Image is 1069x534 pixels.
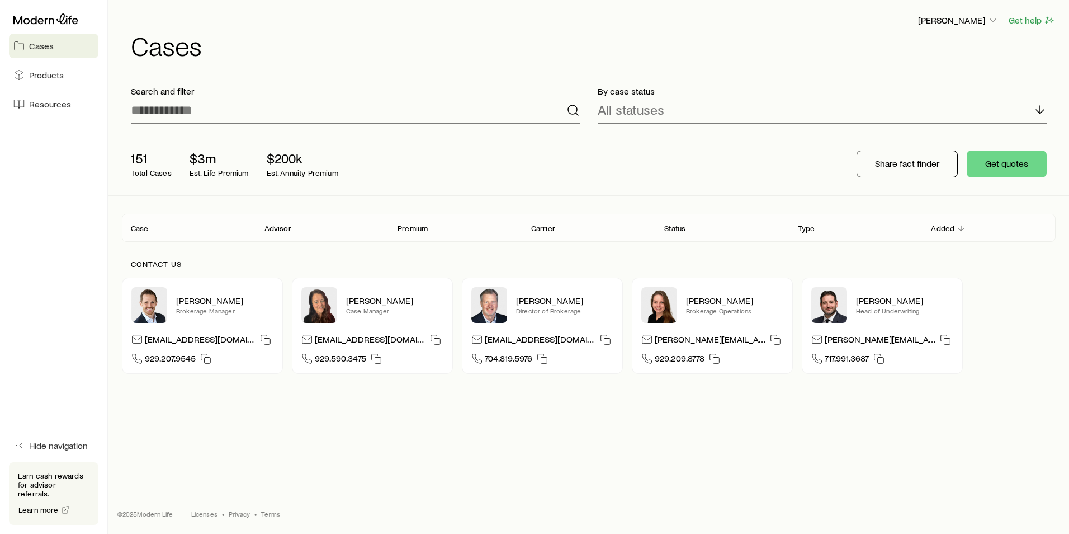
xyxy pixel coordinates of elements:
[131,151,172,166] p: 151
[190,151,249,166] p: $3m
[346,295,443,306] p: [PERSON_NAME]
[516,295,613,306] p: [PERSON_NAME]
[471,287,507,323] img: Trey Wall
[264,224,291,233] p: Advisor
[131,224,149,233] p: Case
[301,287,337,323] img: Abby McGuigan
[686,306,783,315] p: Brokerage Operations
[29,69,64,81] span: Products
[598,86,1047,97] p: By case status
[18,471,89,498] p: Earn cash rewards for advisor referrals.
[191,509,217,518] a: Licenses
[686,295,783,306] p: [PERSON_NAME]
[29,440,88,451] span: Hide navigation
[176,306,273,315] p: Brokerage Manager
[531,224,555,233] p: Carrier
[29,40,54,51] span: Cases
[856,306,953,315] p: Head of Underwriting
[9,63,98,87] a: Products
[122,214,1056,242] div: Client cases
[856,295,953,306] p: [PERSON_NAME]
[9,433,98,458] button: Hide navigation
[875,158,939,169] p: Share fact finder
[798,224,815,233] p: Type
[664,224,685,233] p: Status
[825,334,935,349] p: [PERSON_NAME][EMAIL_ADDRESS][DOMAIN_NAME]
[641,287,677,323] img: Ellen Wall
[315,353,366,368] span: 929.590.3475
[131,168,172,177] p: Total Cases
[117,509,173,518] p: © 2025 Modern Life
[967,151,1047,177] button: Get quotes
[516,306,613,315] p: Director of Brokerage
[315,334,425,349] p: [EMAIL_ADDRESS][DOMAIN_NAME]
[261,509,280,518] a: Terms
[918,15,999,26] p: [PERSON_NAME]
[131,86,580,97] p: Search and filter
[857,151,958,177] button: Share fact finder
[131,260,1047,269] p: Contact us
[131,287,167,323] img: Nick Weiler
[222,509,224,518] span: •
[267,168,338,177] p: Est. Annuity Premium
[917,14,999,27] button: [PERSON_NAME]
[598,102,664,118] p: All statuses
[176,295,273,306] p: [PERSON_NAME]
[811,287,847,323] img: Bryan Simmons
[398,224,428,233] p: Premium
[131,32,1056,59] h1: Cases
[254,509,257,518] span: •
[9,462,98,525] div: Earn cash rewards for advisor referrals.Learn more
[18,506,59,514] span: Learn more
[825,353,869,368] span: 717.991.3687
[1008,14,1056,27] button: Get help
[346,306,443,315] p: Case Manager
[267,151,338,166] p: $200k
[655,353,704,368] span: 929.209.8778
[931,224,954,233] p: Added
[229,509,250,518] a: Privacy
[655,334,765,349] p: [PERSON_NAME][EMAIL_ADDRESS][DOMAIN_NAME]
[145,353,196,368] span: 929.207.9545
[9,34,98,58] a: Cases
[9,92,98,116] a: Resources
[190,168,249,177] p: Est. Life Premium
[29,99,71,110] span: Resources
[485,353,532,368] span: 704.819.5976
[485,334,595,349] p: [EMAIL_ADDRESS][DOMAIN_NAME]
[145,334,256,349] p: [EMAIL_ADDRESS][DOMAIN_NAME]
